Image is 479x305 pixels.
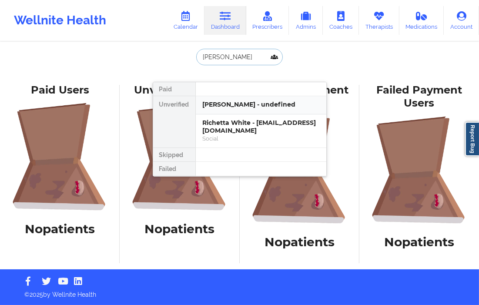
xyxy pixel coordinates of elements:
[203,101,319,109] div: [PERSON_NAME] - undefined
[365,234,473,250] h1: No patients
[204,6,246,35] a: Dashboard
[359,6,399,35] a: Therapists
[323,6,359,35] a: Coaches
[289,6,323,35] a: Admins
[444,6,479,35] a: Account
[126,103,233,210] img: foRBiVDZMKwAAAAASUVORK5CYII=
[167,6,204,35] a: Calendar
[246,234,353,250] h1: No patients
[365,116,473,224] img: foRBiVDZMKwAAAAASUVORK5CYII=
[153,162,195,176] div: Failed
[246,6,289,35] a: Prescribers
[465,122,479,156] a: Report Bug
[126,221,233,237] h1: No patients
[153,96,195,148] div: Unverified
[6,103,114,210] img: foRBiVDZMKwAAAAASUVORK5CYII=
[6,84,114,97] div: Paid Users
[18,284,461,299] p: © 2025 by Wellnite Health
[153,82,195,96] div: Paid
[6,221,114,237] h1: No patients
[365,84,473,111] div: Failed Payment Users
[126,84,233,97] div: Unverified Users
[203,119,319,135] div: Richetta White - [EMAIL_ADDRESS][DOMAIN_NAME]
[153,148,195,162] div: Skipped
[203,135,319,142] div: Social
[399,6,444,35] a: Medications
